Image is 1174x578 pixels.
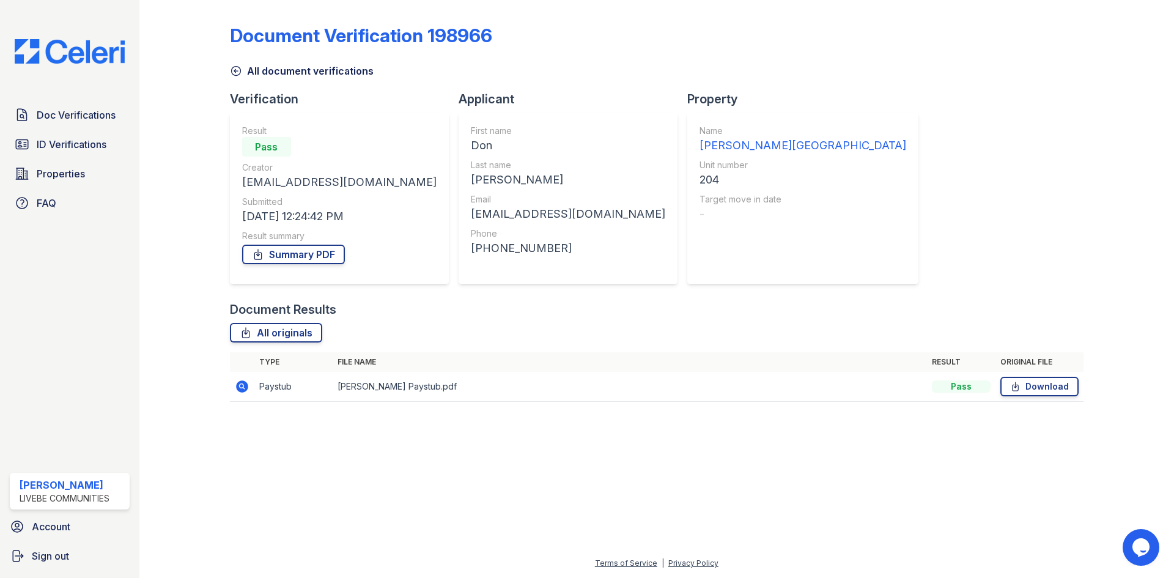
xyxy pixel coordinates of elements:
[230,91,459,108] div: Verification
[10,161,130,186] a: Properties
[700,171,906,188] div: 204
[37,196,56,210] span: FAQ
[37,108,116,122] span: Doc Verifications
[242,230,437,242] div: Result summary
[471,228,665,240] div: Phone
[32,549,69,563] span: Sign out
[242,245,345,264] a: Summary PDF
[471,193,665,206] div: Email
[230,323,322,343] a: All originals
[700,193,906,206] div: Target move in date
[242,125,437,137] div: Result
[230,24,492,46] div: Document Verification 198966
[700,125,906,154] a: Name [PERSON_NAME][GEOGRAPHIC_DATA]
[927,352,995,372] th: Result
[333,352,927,372] th: File name
[700,159,906,171] div: Unit number
[471,240,665,257] div: [PHONE_NUMBER]
[242,161,437,174] div: Creator
[595,558,657,568] a: Terms of Service
[20,478,109,492] div: [PERSON_NAME]
[242,196,437,208] div: Submitted
[995,352,1084,372] th: Original file
[242,174,437,191] div: [EMAIL_ADDRESS][DOMAIN_NAME]
[37,166,85,181] span: Properties
[5,514,135,539] a: Account
[20,492,109,505] div: LiveBe Communities
[459,91,687,108] div: Applicant
[932,380,991,393] div: Pass
[254,352,333,372] th: Type
[471,159,665,171] div: Last name
[37,137,106,152] span: ID Verifications
[471,125,665,137] div: First name
[333,372,927,402] td: [PERSON_NAME] Paystub.pdf
[1000,377,1079,396] a: Download
[662,558,664,568] div: |
[700,206,906,223] div: -
[1123,529,1162,566] iframe: chat widget
[471,171,665,188] div: [PERSON_NAME]
[5,544,135,568] a: Sign out
[230,301,336,318] div: Document Results
[254,372,333,402] td: Paystub
[687,91,928,108] div: Property
[230,64,374,78] a: All document verifications
[10,103,130,127] a: Doc Verifications
[471,206,665,223] div: [EMAIL_ADDRESS][DOMAIN_NAME]
[471,137,665,154] div: Don
[668,558,718,568] a: Privacy Policy
[5,39,135,64] img: CE_Logo_Blue-a8612792a0a2168367f1c8372b55b34899dd931a85d93a1a3d3e32e68fde9ad4.png
[32,519,70,534] span: Account
[700,125,906,137] div: Name
[10,191,130,215] a: FAQ
[242,208,437,225] div: [DATE] 12:24:42 PM
[242,137,291,157] div: Pass
[10,132,130,157] a: ID Verifications
[700,137,906,154] div: [PERSON_NAME][GEOGRAPHIC_DATA]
